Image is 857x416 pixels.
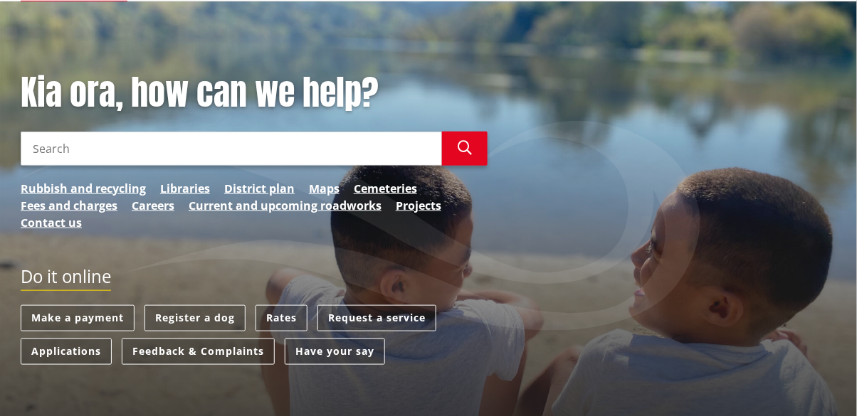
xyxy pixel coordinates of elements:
a: Libraries [160,180,210,197]
h1: Kia ora, how can we help? [21,73,488,114]
a: Have your say [285,338,385,365]
a: Contact us [21,214,82,231]
a: Maps [309,180,340,197]
a: Careers [132,197,174,214]
a: Projects [396,197,441,214]
a: District plan [224,180,295,197]
a: Cemeteries [354,180,417,197]
h2: Do it online [21,267,111,292]
a: Current and upcoming roadworks [189,197,382,214]
iframe: Messenger Launcher [792,356,843,407]
a: Rubbish and recycling [21,180,146,197]
a: Applications [21,338,112,365]
a: Feedback & Complaints [122,338,275,365]
a: Make a payment [21,305,135,331]
a: Register a dog [144,305,246,331]
a: Fees and charges [21,197,117,214]
a: Request a service [317,305,436,331]
a: Rates [256,305,307,331]
input: Search input [21,132,442,166]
